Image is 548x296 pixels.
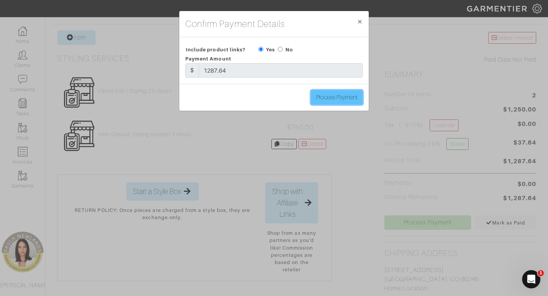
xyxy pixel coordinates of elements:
label: Yes [266,46,275,53]
h4: Confirm Payment Details [185,17,285,31]
span: Include product links? [186,44,245,55]
span: Payment Amount [185,56,231,62]
span: 1 [538,270,544,276]
span: × [357,16,363,27]
input: Process Payment [311,90,363,105]
label: No [285,46,293,53]
div: $ [185,63,199,78]
iframe: Intercom live chat [522,270,540,288]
